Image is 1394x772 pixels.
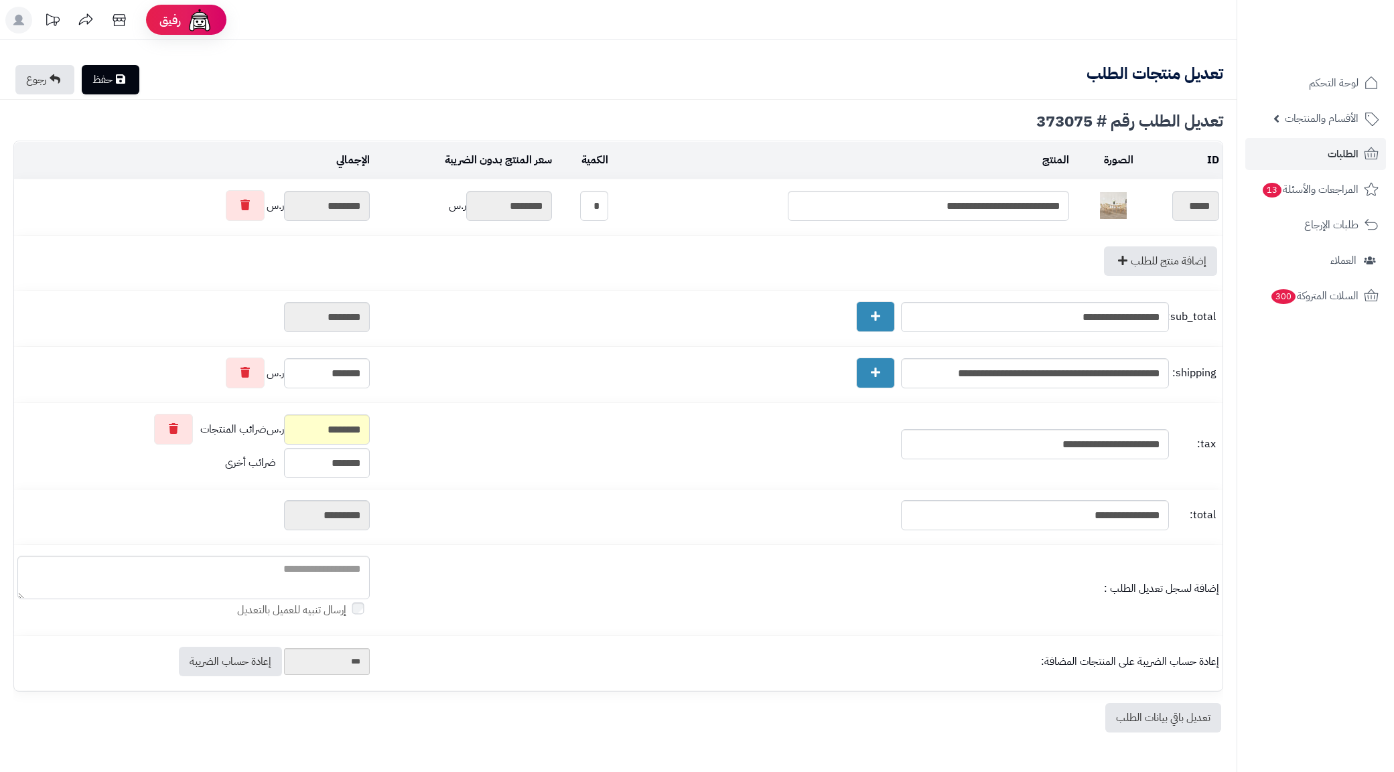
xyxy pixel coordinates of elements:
a: العملاء [1245,244,1386,277]
div: ر.س [376,191,552,221]
td: الإجمالي [14,142,373,179]
a: تعديل باقي بيانات الطلب [1105,703,1221,732]
td: المنتج [612,142,1072,179]
a: رجوع [15,65,74,94]
a: حفظ [82,65,139,94]
img: 1752668496-1-40x40.jpg [1100,192,1127,219]
div: ر.س [17,190,370,221]
span: السلات المتروكة [1270,287,1358,305]
div: تعديل الطلب رقم # 373075 [13,113,1223,129]
a: طلبات الإرجاع [1245,209,1386,241]
span: المراجعات والأسئلة [1261,180,1358,199]
a: السلات المتروكة300 [1245,280,1386,312]
a: إضافة منتج للطلب [1104,246,1217,276]
img: ai-face.png [186,7,213,33]
span: الطلبات [1328,145,1358,163]
span: 300 [1271,289,1296,304]
div: ر.س [17,358,370,388]
span: لوحة التحكم [1309,74,1358,92]
a: المراجعات والأسئلة13 [1245,173,1386,206]
a: إعادة حساب الضريبة [179,647,282,676]
label: إرسال تنبيه للعميل بالتعديل [237,603,370,618]
input: إرسال تنبيه للعميل بالتعديل [352,603,364,615]
td: سعر المنتج بدون الضريبة [373,142,555,179]
img: logo-2.png [1303,27,1381,55]
span: ضرائب أخرى [225,455,276,471]
div: إعادة حساب الضريبة على المنتجات المضافة: [376,654,1219,670]
td: الصورة [1072,142,1137,179]
span: رفيق [159,12,181,28]
span: الأقسام والمنتجات [1285,109,1358,128]
span: 13 [1262,182,1281,198]
b: تعديل منتجات الطلب [1087,62,1223,86]
a: الطلبات [1245,138,1386,170]
span: tax: [1172,437,1216,452]
td: الكمية [555,142,611,179]
a: تحديثات المنصة [36,7,69,37]
td: ID [1137,142,1223,179]
span: العملاء [1330,251,1356,270]
span: sub_total: [1172,309,1216,325]
span: ضرائب المنتجات [200,422,267,437]
span: shipping: [1172,366,1216,381]
span: طلبات الإرجاع [1304,216,1358,234]
div: ر.س [17,414,370,445]
span: total: [1172,508,1216,523]
div: إضافة لسجل تعديل الطلب : [376,581,1219,597]
a: لوحة التحكم [1245,67,1386,99]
